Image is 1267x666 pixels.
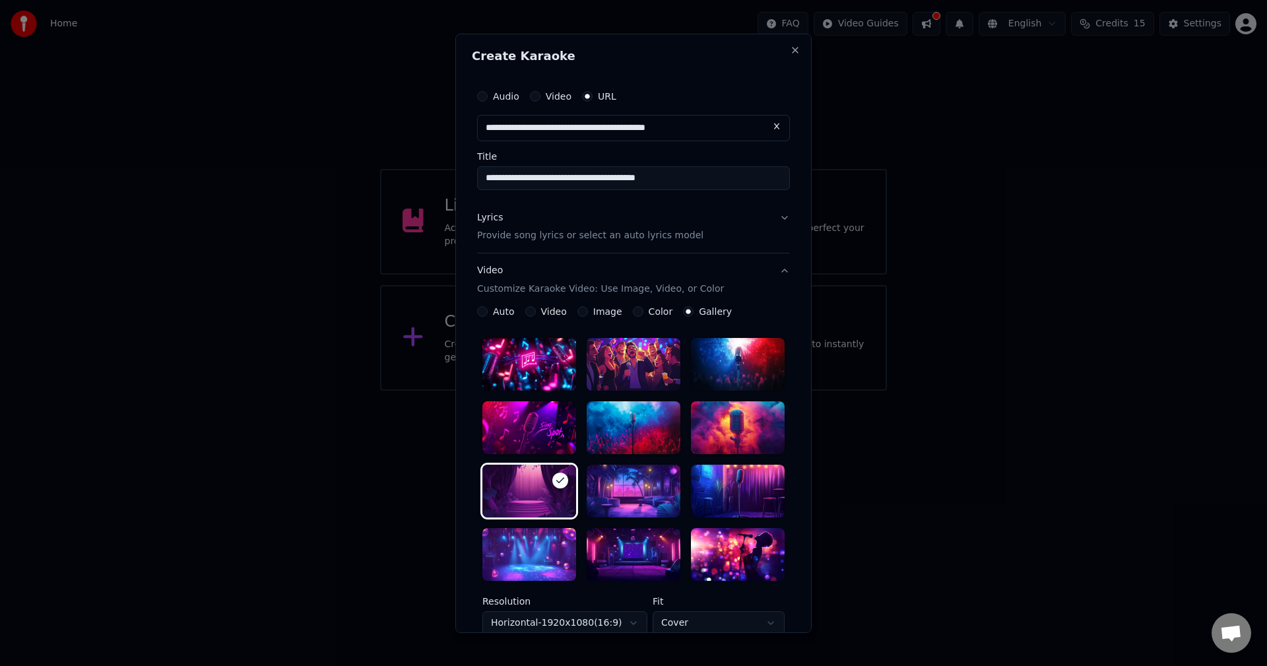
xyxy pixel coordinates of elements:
[493,307,515,316] label: Auto
[593,307,622,316] label: Image
[477,264,724,296] div: Video
[649,307,673,316] label: Color
[477,200,790,253] button: LyricsProvide song lyrics or select an auto lyrics model
[477,283,724,296] p: Customize Karaoke Video: Use Image, Video, or Color
[477,229,703,242] p: Provide song lyrics or select an auto lyrics model
[653,597,785,606] label: Fit
[477,253,790,306] button: VideoCustomize Karaoke Video: Use Image, Video, or Color
[493,91,519,100] label: Audio
[546,91,571,100] label: Video
[541,307,567,316] label: Video
[472,50,795,61] h2: Create Karaoke
[477,211,503,224] div: Lyrics
[598,91,616,100] label: URL
[482,597,647,606] label: Resolution
[699,307,732,316] label: Gallery
[477,151,790,160] label: Title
